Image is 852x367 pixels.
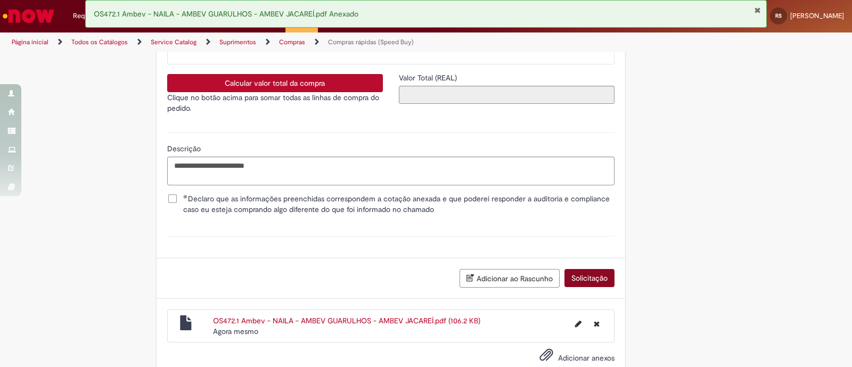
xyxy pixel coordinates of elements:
span: [PERSON_NAME] [790,11,844,20]
label: Somente leitura - Valor Total (REAL) [399,72,459,83]
span: Declaro que as informações preenchidas correspondem a cotação anexada e que poderei responder a a... [183,193,615,215]
a: Service Catalog [151,38,196,46]
time: 30/09/2025 18:59:41 [213,327,258,336]
button: Excluir OS472.1 Ambev - NAILA - AMBEV GUARULHOS - AMBEV JACAREÍ.pdf [587,315,606,332]
span: Descrição [167,144,203,153]
a: OS472.1 Ambev - NAILA - AMBEV GUARULHOS - AMBEV JACAREÍ.pdf (106.2 KB) [213,316,480,325]
ul: Trilhas de página [8,32,560,52]
span: Requisições [73,11,110,21]
a: Compras [279,38,305,46]
button: Solicitação [564,269,615,287]
a: Suprimentos [219,38,256,46]
button: Editar nome de arquivo OS472.1 Ambev - NAILA - AMBEV GUARULHOS - AMBEV JACAREÍ.pdf [569,315,588,332]
span: Somente leitura - Valor Total (REAL) [399,73,459,83]
span: OS472.1 Ambev - NAILA - AMBEV GUARULHOS - AMBEV JACAREÍ.pdf Anexado [94,9,358,19]
span: Obrigatório Preenchido [183,194,188,199]
span: RS [775,12,782,19]
span: Agora mesmo [213,327,258,336]
textarea: Descrição [167,157,615,185]
img: ServiceNow [1,5,56,27]
p: Clique no botão acima para somar todas as linhas de compra do pedido. [167,92,383,113]
button: Fechar Notificação [754,6,761,14]
button: Adicionar ao Rascunho [460,269,560,288]
button: Calcular valor total da compra [167,74,383,92]
a: Página inicial [12,38,48,46]
a: Compras rápidas (Speed Buy) [328,38,414,46]
span: Adicionar anexos [558,353,615,363]
input: Valor Total (REAL) [399,86,615,104]
a: Todos os Catálogos [71,38,128,46]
